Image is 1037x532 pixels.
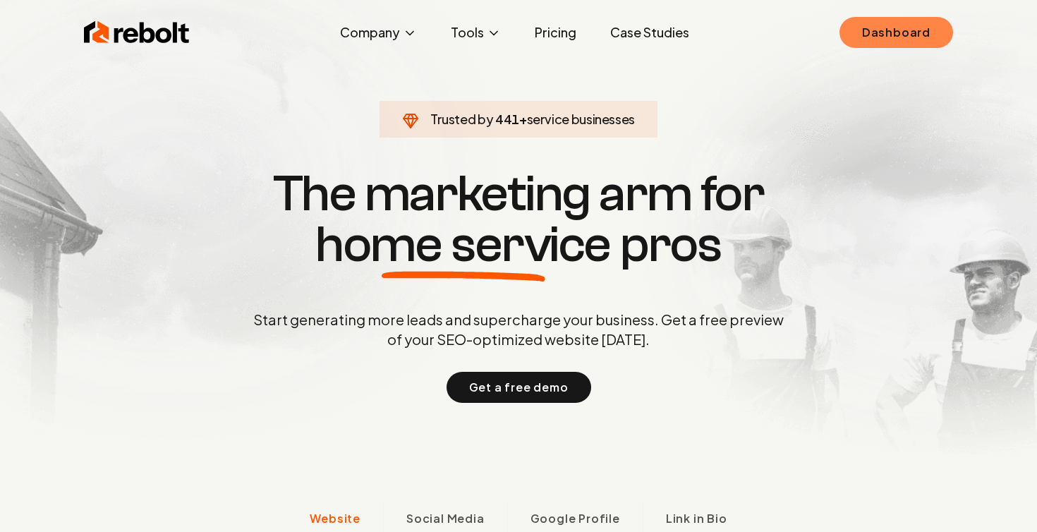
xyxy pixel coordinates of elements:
a: Case Studies [599,18,701,47]
p: Start generating more leads and supercharge your business. Get a free preview of your SEO-optimiz... [250,310,787,349]
button: Company [329,18,428,47]
span: + [519,111,527,127]
span: Link in Bio [666,510,727,527]
a: Pricing [523,18,588,47]
button: Tools [439,18,512,47]
span: service businesses [527,111,636,127]
a: Dashboard [839,17,953,48]
span: Social Media [406,510,485,527]
span: 441 [495,109,519,129]
img: Rebolt Logo [84,18,190,47]
span: home service [315,219,611,270]
h1: The marketing arm for pros [180,169,857,270]
span: Google Profile [530,510,620,527]
span: Website [310,510,360,527]
span: Trusted by [430,111,493,127]
button: Get a free demo [447,372,591,403]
